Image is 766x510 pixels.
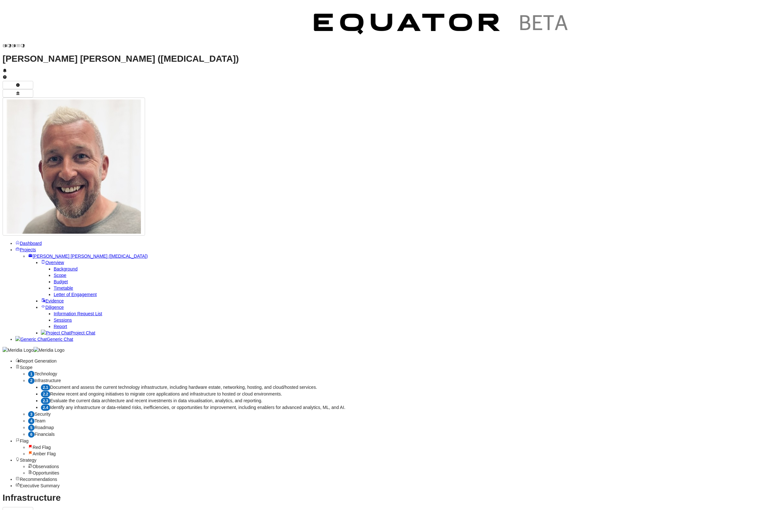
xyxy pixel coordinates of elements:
[34,347,65,353] img: Meridia Logo
[15,337,73,342] a: Generic ChatGeneric Chat
[54,318,72,323] a: Sessions
[54,279,68,284] a: Budget
[41,391,50,397] div: 2.2
[45,305,64,310] span: Diligence
[20,241,42,246] span: Dashboard
[3,56,763,62] h1: [PERSON_NAME] [PERSON_NAME] ([MEDICAL_DATA])
[50,391,282,396] span: Review recent and ongoing initiatives to migrate core applications and infrastructure to hosted o...
[20,358,57,364] span: Report Generation
[41,330,71,336] img: Project Chat
[35,378,61,383] span: Infrastructure
[28,431,35,438] div: 6
[15,241,42,246] a: Dashboard
[41,305,64,310] a: Diligence
[28,378,35,384] div: 2
[7,99,141,234] img: Profile Icon
[54,292,97,297] a: Letter of Engagement
[28,254,148,259] a: [PERSON_NAME] [PERSON_NAME] ([MEDICAL_DATA])
[45,260,64,265] span: Overview
[33,464,59,469] span: Observations
[54,286,73,291] a: Timetable
[28,418,35,424] div: 4
[45,298,64,303] span: Evidence
[35,432,55,437] span: Financials
[47,337,73,342] span: Generic Chat
[303,3,581,48] img: Customer Logo
[54,311,102,316] a: Information Request List
[3,347,34,353] img: Meridia Logo
[33,445,51,450] span: Red Flag
[35,425,54,430] span: Roadmap
[41,398,50,404] div: 2.3
[33,451,56,456] span: Amber Flag
[41,260,64,265] a: Overview
[20,247,36,252] span: Projects
[50,398,263,403] span: Evaluate the current data architecture and recent investments in data visualisation, analytics, a...
[41,298,64,303] a: Evidence
[20,483,59,488] span: Executive Summary
[20,438,28,443] span: Flag
[71,330,95,335] span: Project Chat
[41,384,50,391] div: 2.1
[3,495,763,501] h1: Infrastructure
[28,411,35,418] div: 3
[28,425,35,431] div: 5
[33,470,59,475] span: Opportunities
[33,254,148,259] span: [PERSON_NAME] [PERSON_NAME] ([MEDICAL_DATA])
[41,404,50,411] div: 2.4
[15,247,36,252] a: Projects
[28,371,35,377] div: 1
[20,477,57,482] span: Recommendations
[54,324,67,329] a: Report
[50,405,345,410] span: Identify any infrastructure or data-related risks, inefficiencies, or opportunities for improveme...
[20,458,36,463] span: Strategy
[35,418,45,423] span: Team
[35,412,51,417] span: Security
[20,365,33,370] span: Scope
[15,336,47,342] img: Generic Chat
[35,371,57,376] span: Technology
[41,330,95,335] a: Project ChatProject Chat
[54,266,78,271] a: Background
[54,273,66,278] a: Scope
[25,3,303,48] img: Customer Logo
[50,385,317,390] span: Document and assess the current technology infrastructure, including hardware estate, networking,...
